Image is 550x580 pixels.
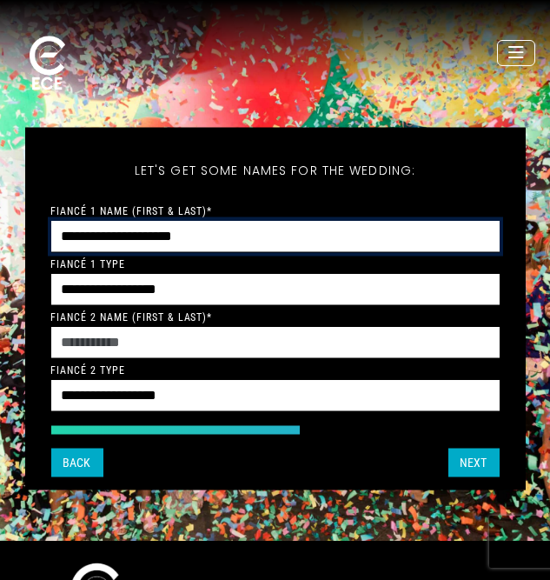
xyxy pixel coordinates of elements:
label: Fiancé 2 Type [50,364,124,377]
label: Fiancé 2 Name (First & Last)* [50,311,212,323]
button: Next [447,449,499,477]
label: Fiancé 1 Name (First & Last)* [50,205,212,217]
button: Back [50,449,103,477]
label: Fiancé 1 Type [50,258,124,270]
img: ece_new_logo_whitev2-1.png [15,32,80,96]
h5: Let's get some names for the wedding: [50,141,499,200]
button: Toggle navigation [497,40,535,66]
